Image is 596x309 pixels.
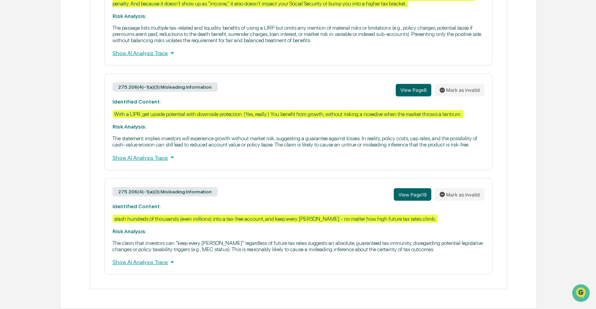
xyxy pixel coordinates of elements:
p: How can we help? [8,16,142,29]
iframe: Open customer support [571,283,592,304]
button: Start new chat [133,62,142,71]
div: 275.206(4)-1(a)(3) Misleading Information [112,82,218,92]
span: Data Lookup [16,113,49,121]
p: The passage lists multiple tax-related and liquidity benefits of using a LIRP but omits any menti... [112,25,484,43]
div: 275.206(4)-1(a)(3) Misleading Information [112,187,218,196]
strong: Risk Analysis: [112,228,146,234]
span: Pylon [78,132,95,138]
div: Show AI Analysis Trace [112,49,484,57]
button: Mark as invalid [434,188,484,201]
button: View Page19 [394,188,431,201]
button: View Page8 [396,84,431,96]
a: 🖐️Preclearance [5,95,54,109]
a: 🔎Data Lookup [5,110,52,124]
img: 1746055101610-c473b297-6a78-478c-a979-82029cc54cd1 [8,60,22,74]
span: Preclearance [16,98,50,106]
span: Attestations [64,98,97,106]
strong: Identified Content: [112,203,161,209]
a: Powered byPylon [55,132,95,138]
strong: Risk Analysis: [112,123,146,130]
div: 🖐️ [8,99,14,105]
p: The statement implies investors will experience growth without market risk, suggesting a guarante... [112,135,484,148]
div: With a LIPR, get upside potential with downside protection. (Yes, really.) You benefit from growt... [112,110,463,118]
div: Show AI Analysis Trace [112,258,484,266]
p: The claim that investors can "keep every [PERSON_NAME]" regardless of future tax rates suggests a... [112,240,484,252]
input: Clear [20,36,129,44]
a: 🗄️Attestations [54,95,100,109]
div: Show AI Analysis Trace [112,153,484,162]
div: stash hundreds of thousands (even millions) into a tax-free account, and keep every [PERSON_NAME]... [112,215,437,223]
strong: Risk Analysis: [112,13,146,19]
div: We're available if you need us! [27,68,99,74]
div: 🔎 [8,114,14,120]
div: Start new chat [27,60,128,68]
strong: Identified Content: [112,98,161,105]
div: 🗄️ [57,99,63,105]
button: Mark as invalid [434,84,484,96]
